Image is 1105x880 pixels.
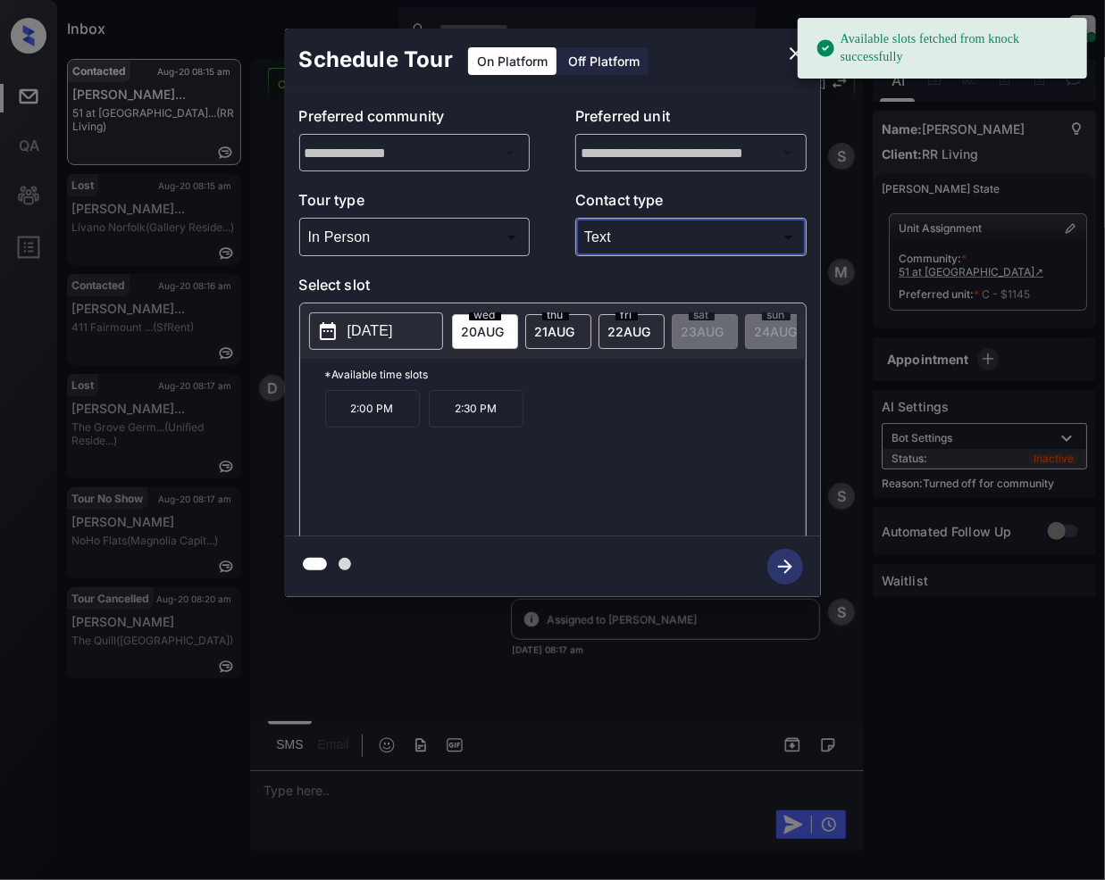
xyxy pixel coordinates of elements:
span: wed [469,310,501,320]
p: *Available time slots [325,359,806,390]
span: fri [615,310,638,320]
div: date-select [452,314,518,349]
div: date-select [525,314,591,349]
div: Text [580,222,802,252]
div: Available slots fetched from knock successfully [816,23,1073,73]
span: thu [542,310,569,320]
p: Select slot [299,274,807,303]
p: Preferred unit [575,105,807,134]
p: Preferred community [299,105,531,134]
p: [DATE] [347,320,393,342]
div: date-select [599,314,665,349]
span: 20 AUG [462,324,505,339]
button: btn-next [757,544,814,590]
p: Tour type [299,189,531,218]
p: 2:00 PM [325,390,420,428]
button: close [778,36,814,71]
div: On Platform [468,47,557,75]
div: In Person [304,222,526,252]
h2: Schedule Tour [285,29,467,91]
button: [DATE] [309,312,443,350]
p: Contact type [575,189,807,218]
div: Off Platform [559,47,649,75]
span: 22 AUG [608,324,651,339]
span: 21 AUG [535,324,575,339]
p: 2:30 PM [429,390,523,428]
